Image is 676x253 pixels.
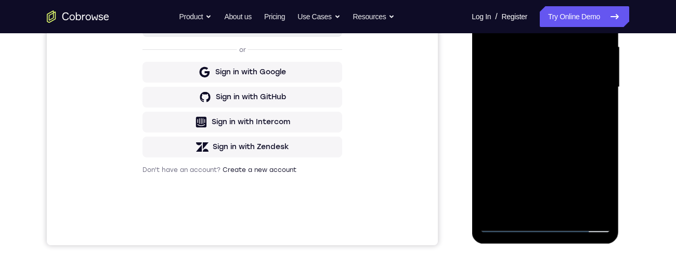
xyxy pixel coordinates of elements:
a: Try Online Demo [540,6,629,27]
div: Sign in with Intercom [165,220,243,230]
a: Go to the home page [47,10,109,23]
button: Use Cases [297,6,340,27]
div: Sign in with Google [168,170,239,180]
button: Resources [353,6,395,27]
a: Pricing [264,6,285,27]
div: Sign in with GitHub [169,195,239,205]
h1: Sign in to your account [96,71,295,86]
button: Sign in with GitHub [96,190,295,210]
a: Register [502,6,527,27]
button: Sign in with Google [96,165,295,185]
a: Log In [472,6,491,27]
button: Sign in with Intercom [96,215,295,235]
button: Product [179,6,212,27]
span: / [495,10,497,23]
input: Enter your email [102,99,289,110]
p: or [190,149,201,157]
button: Sign in [96,119,295,140]
a: About us [224,6,251,27]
